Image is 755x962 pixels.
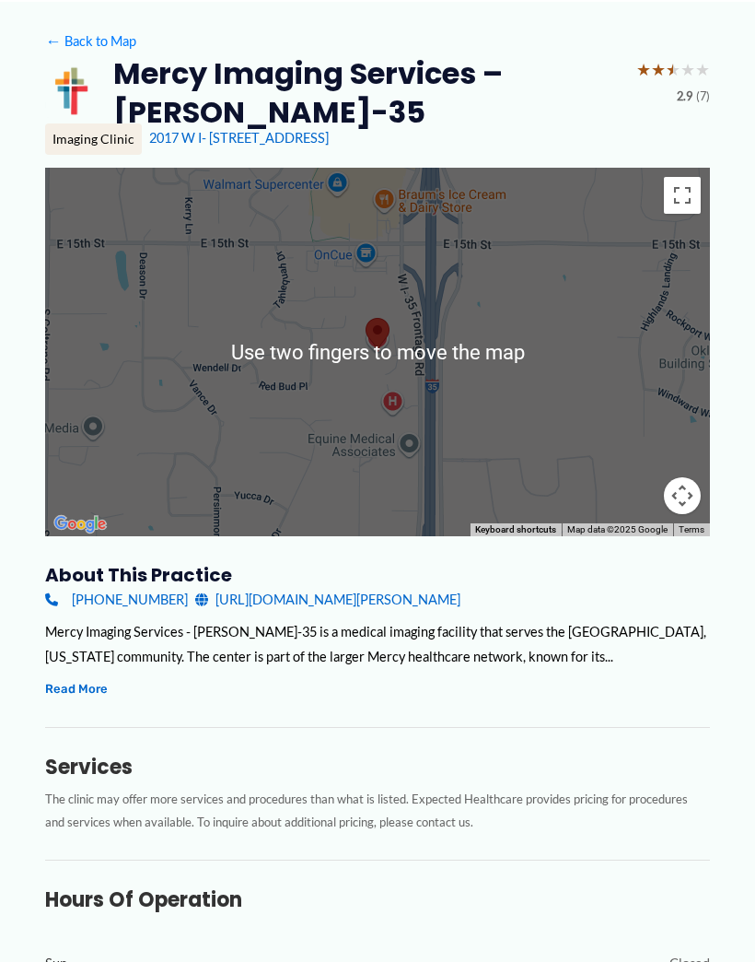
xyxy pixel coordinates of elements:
h3: Services [45,755,710,780]
span: ★ [636,54,651,86]
h2: Mercy Imaging Services – [PERSON_NAME]-35 [113,54,621,131]
a: Open this area in Google Maps (opens a new window) [50,512,110,536]
a: ←Back to Map [45,29,136,53]
p: The clinic may offer more services and procedures than what is listed. Expected Healthcare provid... [45,788,710,833]
span: ★ [680,54,695,86]
h3: Hours of Operation [45,887,710,913]
h3: About this practice [45,563,710,587]
div: Imaging Clinic [45,123,142,155]
span: 2.9 [677,86,692,108]
span: Map data ©2025 Google [567,524,668,534]
a: [PHONE_NUMBER] [45,587,188,612]
div: Mercy Imaging Services - [PERSON_NAME]-35 is a medical imaging facility that serves the [GEOGRAPH... [45,619,710,669]
button: Map camera controls [664,477,701,514]
a: 2017 W I- [STREET_ADDRESS] [149,130,329,146]
button: Read More [45,678,108,699]
button: Toggle fullscreen view [664,177,701,214]
span: ← [45,33,62,50]
img: Google [50,512,110,536]
span: ★ [695,54,710,86]
button: Keyboard shortcuts [475,523,556,536]
a: Terms (opens in new tab) [679,524,704,534]
span: ★ [651,54,666,86]
span: (7) [696,86,710,108]
span: ★ [666,54,680,86]
a: [URL][DOMAIN_NAME][PERSON_NAME] [195,587,460,612]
